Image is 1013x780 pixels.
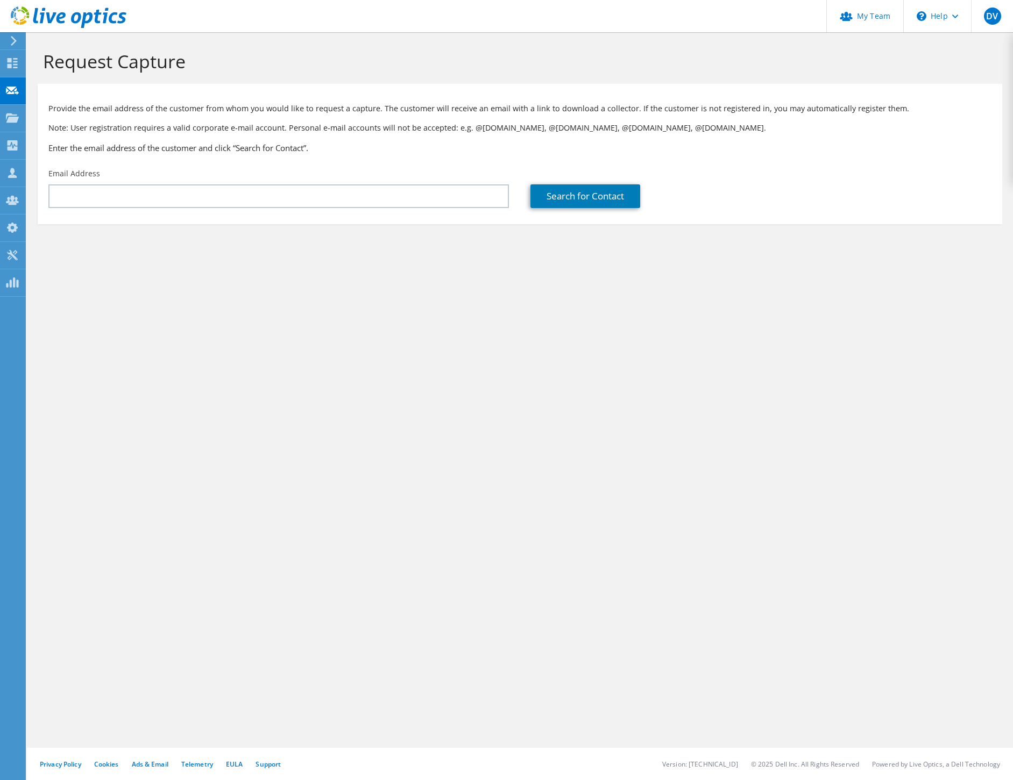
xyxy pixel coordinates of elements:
[984,8,1001,25] span: DV
[43,50,991,73] h1: Request Capture
[40,760,81,769] a: Privacy Policy
[48,122,991,134] p: Note: User registration requires a valid corporate e-mail account. Personal e-mail accounts will ...
[181,760,213,769] a: Telemetry
[48,142,991,154] h3: Enter the email address of the customer and click “Search for Contact”.
[226,760,243,769] a: EULA
[48,103,991,115] p: Provide the email address of the customer from whom you would like to request a capture. The cust...
[530,184,640,208] a: Search for Contact
[872,760,1000,769] li: Powered by Live Optics, a Dell Technology
[256,760,281,769] a: Support
[751,760,859,769] li: © 2025 Dell Inc. All Rights Reserved
[132,760,168,769] a: Ads & Email
[48,168,100,179] label: Email Address
[662,760,738,769] li: Version: [TECHNICAL_ID]
[917,11,926,21] svg: \n
[94,760,119,769] a: Cookies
